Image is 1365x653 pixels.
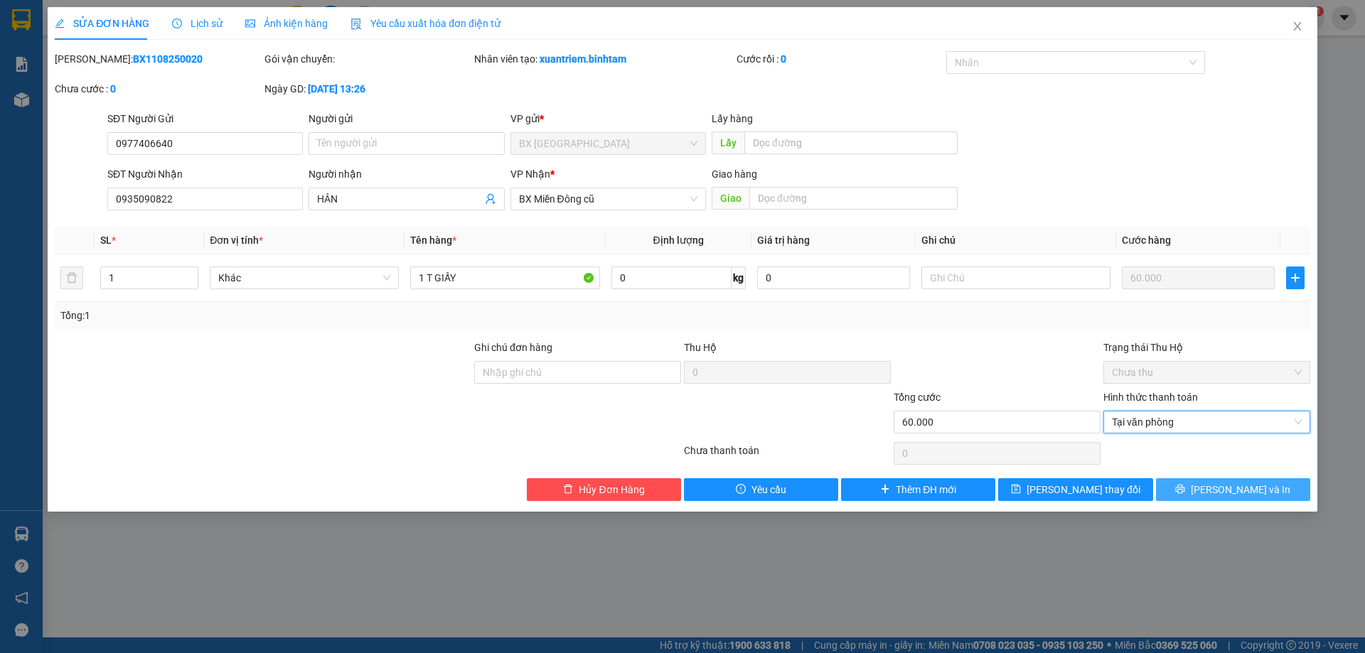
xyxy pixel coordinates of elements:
span: VP Nhận [510,168,550,180]
b: 0 [110,83,116,95]
div: Gói vận chuyển: [264,51,471,67]
div: VP gửi [510,111,706,126]
div: Tổng: 1 [60,308,527,323]
div: Trạng thái Thu Hộ [1103,340,1310,355]
span: Ảnh kiện hàng [245,18,328,29]
span: Khác [218,267,390,288]
th: Ghi chú [916,227,1116,254]
span: delete [563,484,573,495]
span: Thêm ĐH mới [896,482,956,497]
span: Lịch sử [172,18,223,29]
div: Nhân viên tạo: [474,51,734,67]
span: Giao hàng [712,168,757,180]
span: Đơn vị tính [210,234,263,246]
span: clock-circle [172,18,182,28]
span: Lấy hàng [712,113,753,124]
input: Dọc đường [744,131,958,154]
span: down [186,279,195,288]
span: exclamation-circle [736,484,746,495]
span: edit [55,18,65,28]
label: Hình thức thanh toán [1103,392,1198,403]
span: [PERSON_NAME] và In [1191,482,1290,497]
input: VD: Bàn, Ghế [410,266,599,289]
span: close-circle [1294,418,1302,426]
span: Yêu cầu xuất hóa đơn điện tử [350,18,500,29]
span: Lấy [712,131,744,154]
span: printer [1175,484,1185,495]
button: deleteHủy Đơn Hàng [527,478,681,501]
div: Ngày GD: [264,81,471,97]
input: Ghi Chú [921,266,1110,289]
span: plus [1287,272,1304,284]
span: Increase Value [182,267,198,278]
span: close [1292,21,1303,32]
span: Cước hàng [1122,234,1171,246]
span: picture [245,18,255,28]
span: Tên hàng [410,234,456,246]
input: Ghi chú đơn hàng [474,361,681,384]
span: user-add [485,193,496,205]
button: printer[PERSON_NAME] và In [1156,478,1310,501]
div: Cước rồi : [737,51,943,67]
span: SL [100,234,112,246]
button: exclamation-circleYêu cầu [684,478,838,501]
span: Tại văn phòng [1112,411,1302,433]
span: Chưa thu [1112,362,1302,383]
span: Decrease Value [182,278,198,288]
span: Giá trị hàng [757,234,810,246]
div: Chưa cước : [55,81,262,97]
div: [PERSON_NAME]: [55,51,262,67]
b: [DATE] 13:26 [308,83,365,95]
img: icon [350,18,362,30]
div: SĐT Người Nhận [107,166,303,182]
button: save[PERSON_NAME] thay đổi [998,478,1152,501]
b: 0 [781,53,786,65]
b: xuantriem.binhtam [540,53,626,65]
div: Người nhận [309,166,504,182]
span: Hủy Đơn Hàng [579,482,644,497]
div: Chưa thanh toán [682,443,892,468]
div: SĐT Người Gửi [107,111,303,126]
b: BX1108250020 [133,53,203,65]
label: Ghi chú đơn hàng [474,342,552,353]
button: plus [1286,266,1305,289]
button: Close [1278,7,1317,47]
span: SỬA ĐƠN HÀNG [55,18,149,29]
span: Định lượng [653,234,704,246]
span: kg [732,266,746,289]
span: [PERSON_NAME] thay đổi [1027,482,1140,497]
div: Người gửi [309,111,504,126]
span: Yêu cầu [751,482,786,497]
span: Giao [712,187,749,210]
button: plusThêm ĐH mới [841,478,995,501]
span: BX Miền Đông cũ [519,188,697,210]
input: Dọc đường [749,187,958,210]
span: up [186,269,195,278]
span: BX Quảng Ngãi [519,133,697,154]
input: 0 [1122,266,1275,289]
span: Thu Hộ [684,342,717,353]
span: save [1011,484,1021,495]
button: delete [60,266,83,289]
span: plus [880,484,890,495]
span: Tổng cước [894,392,941,403]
